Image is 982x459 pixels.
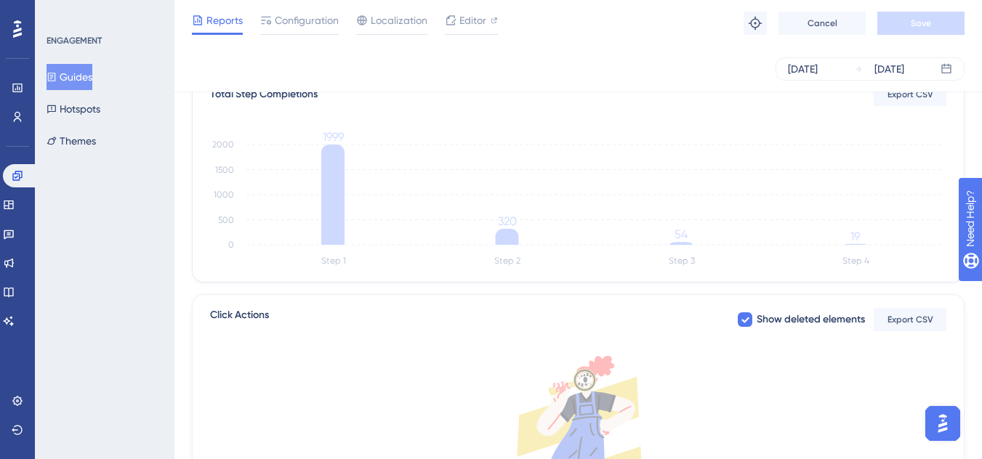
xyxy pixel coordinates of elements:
tspan: Step 1 [321,256,346,266]
div: [DATE] [874,60,904,78]
div: ENGAGEMENT [47,35,102,46]
iframe: UserGuiding AI Assistant Launcher [921,402,965,445]
button: Hotspots [47,96,100,122]
tspan: 54 [675,227,688,241]
span: Configuration [275,12,339,29]
div: [DATE] [788,60,818,78]
span: Localization [371,12,427,29]
span: Export CSV [888,314,933,325]
span: Reports [206,12,243,29]
button: Export CSV [874,83,946,106]
tspan: 1000 [214,190,234,200]
tspan: 1500 [215,165,234,175]
tspan: 1999 [323,130,344,144]
span: Cancel [808,17,837,29]
tspan: 19 [850,229,860,243]
span: Click Actions [210,306,269,333]
span: Need Help? [34,4,91,21]
span: Editor [459,12,486,29]
tspan: 500 [218,215,234,225]
tspan: 0 [228,240,234,250]
button: Save [877,12,965,35]
div: Total Step Completions [210,86,318,103]
span: Export CSV [888,89,933,100]
span: Save [911,17,931,29]
button: Themes [47,128,96,154]
tspan: Step 2 [494,256,520,266]
tspan: 320 [498,214,517,228]
tspan: Step 4 [842,256,869,266]
button: Export CSV [874,308,946,331]
button: Cancel [778,12,866,35]
tspan: 2000 [212,139,234,150]
button: Guides [47,64,92,90]
tspan: Step 3 [669,256,695,266]
span: Show deleted elements [757,311,865,328]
